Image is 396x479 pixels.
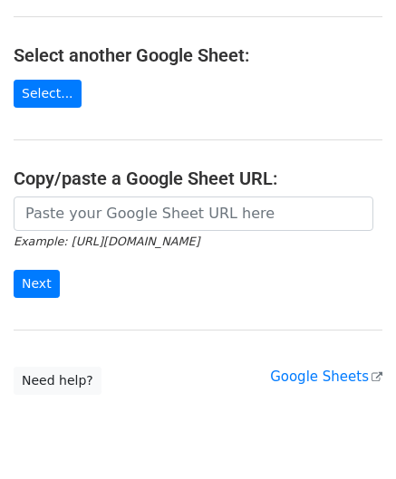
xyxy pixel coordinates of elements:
[14,270,60,298] input: Next
[14,80,82,108] a: Select...
[14,235,199,248] small: Example: [URL][DOMAIN_NAME]
[14,367,101,395] a: Need help?
[14,168,382,189] h4: Copy/paste a Google Sheet URL:
[14,44,382,66] h4: Select another Google Sheet:
[305,392,396,479] iframe: Chat Widget
[14,196,373,231] input: Paste your Google Sheet URL here
[270,369,382,385] a: Google Sheets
